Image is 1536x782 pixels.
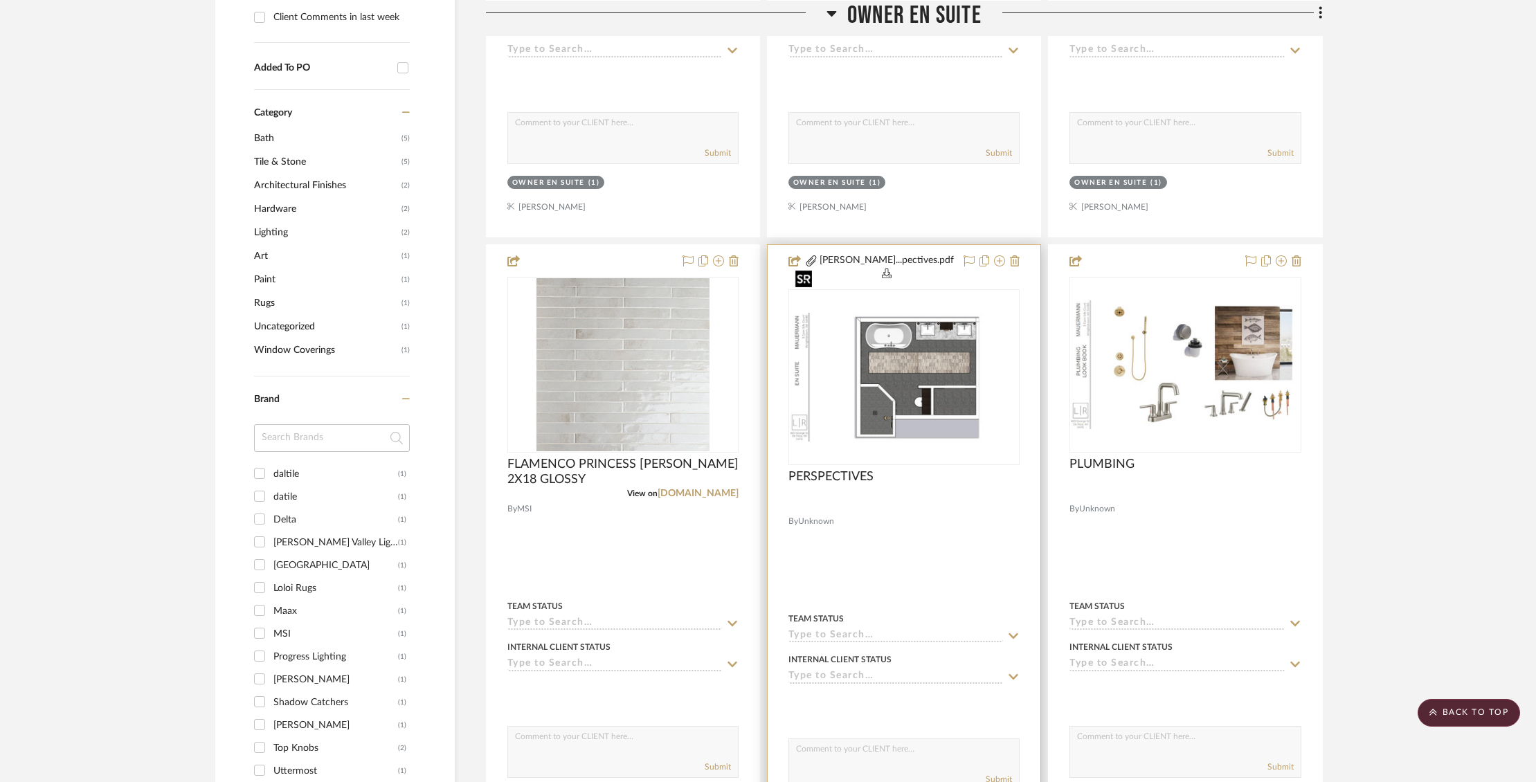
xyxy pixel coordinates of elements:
input: Type to Search… [788,671,1003,684]
input: Type to Search… [1069,658,1284,671]
div: Added To PO [254,62,390,74]
div: daltile [273,463,398,485]
div: Internal Client Status [507,641,611,653]
div: (1) [398,600,406,622]
div: [PERSON_NAME] Valley Lighting [273,531,398,554]
div: (1) [398,714,406,736]
img: PLUMBING [1071,300,1299,429]
span: Category [254,107,292,119]
div: Team Status [1069,600,1125,612]
span: Architectural Finishes [254,174,398,197]
div: [PERSON_NAME] [273,714,398,736]
div: (1) [398,691,406,713]
input: Type to Search… [788,630,1003,643]
span: (1) [401,269,410,291]
div: (1) [398,646,406,668]
div: [GEOGRAPHIC_DATA] [273,554,398,576]
span: (5) [401,127,410,149]
span: By [1069,502,1079,516]
button: Submit [1267,761,1294,773]
div: Client Comments in last week [273,6,406,28]
button: Submit [1267,147,1294,159]
span: By [507,502,517,516]
img: FLAMENCO PRINCESS WHITE 2X18 GLOSSY [536,278,710,451]
div: (1) [398,554,406,576]
span: (2) [401,174,410,197]
div: (1) [588,178,600,188]
button: Submit [705,147,731,159]
button: [PERSON_NAME]...pectives.pdf [818,253,955,282]
button: Submit [986,147,1012,159]
div: Shadow Catchers [273,691,398,713]
scroll-to-top-button: BACK TO TOP [1418,699,1520,727]
div: Delta [273,509,398,531]
div: [PERSON_NAME] [273,669,398,691]
span: (1) [401,292,410,314]
div: (1) [1150,178,1162,188]
div: (1) [398,509,406,531]
div: MSI [273,623,398,645]
div: Owner En Suite [793,178,866,188]
span: Lighting [254,221,398,244]
div: (1) [398,577,406,599]
span: (2) [401,221,410,244]
input: Type to Search… [507,44,722,57]
div: (1) [869,178,881,188]
span: Art [254,244,398,268]
div: Loloi Rugs [273,577,398,599]
span: Rugs [254,291,398,315]
div: (1) [398,486,406,508]
div: Owner En Suite [1074,178,1147,188]
div: (1) [398,531,406,554]
span: Unknown [798,515,834,528]
div: (2) [398,737,406,759]
span: Window Coverings [254,338,398,362]
div: (1) [398,669,406,691]
div: Uttermost [273,760,398,782]
div: Internal Client Status [1069,641,1173,653]
span: (1) [401,316,410,338]
div: (1) [398,463,406,485]
input: Search Brands [254,424,410,452]
input: Type to Search… [1069,44,1284,57]
span: FLAMENCO PRINCESS [PERSON_NAME] 2X18 GLOSSY [507,457,739,487]
input: Type to Search… [507,617,722,630]
a: [DOMAIN_NAME] [658,489,739,498]
span: Brand [254,394,280,404]
div: (1) [398,623,406,645]
span: PERSPECTIVES [788,469,874,484]
span: By [788,515,798,528]
div: Progress Lighting [273,646,398,668]
div: Owner En Suite [512,178,585,188]
img: PERSPECTIVES [790,313,1018,442]
div: datile [273,486,398,508]
div: Team Status [507,600,563,612]
span: (1) [401,339,410,361]
span: Unknown [1079,502,1115,516]
div: (1) [398,760,406,782]
input: Type to Search… [1069,617,1284,630]
div: 0 [789,290,1019,464]
span: (5) [401,151,410,173]
span: Uncategorized [254,315,398,338]
div: Top Knobs [273,737,398,759]
button: Submit [705,761,731,773]
span: View on [627,489,658,498]
input: Type to Search… [507,658,722,671]
span: Bath [254,127,398,150]
span: Paint [254,268,398,291]
div: Team Status [788,612,844,625]
span: (1) [401,245,410,267]
div: Internal Client Status [788,653,892,666]
span: Tile & Stone [254,150,398,174]
span: MSI [517,502,532,516]
div: Maax [273,600,398,622]
div: 0 [1070,278,1300,452]
span: (2) [401,198,410,220]
input: Type to Search… [788,44,1003,57]
span: Hardware [254,197,398,221]
span: PLUMBING [1069,457,1135,472]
